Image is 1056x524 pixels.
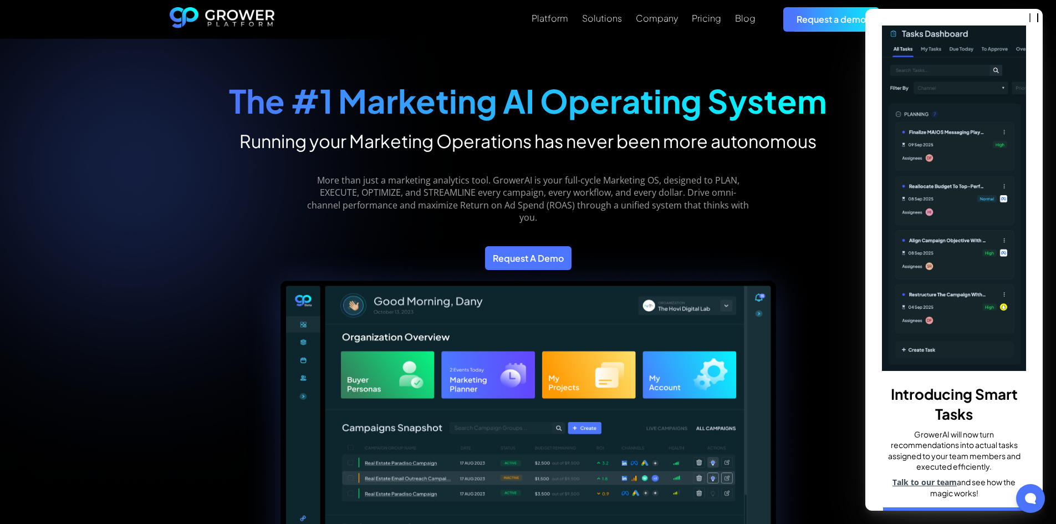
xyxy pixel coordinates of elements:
div: Company [636,13,678,23]
h2: Running your Marketing Operations has never been more autonomous [229,130,827,152]
div: Pricing [692,13,721,23]
a: Talk to our team [892,477,957,487]
div: Solutions [582,13,622,23]
img: _p793ks5ak-banner [882,26,1026,371]
p: More than just a marketing analytics tool. GrowerAI is your full-cycle Marketing OS, designed to ... [305,174,751,224]
b: Introducing Smart Tasks [891,385,1018,423]
p: GrowerAI will now turn recommendations into actual tasks assigned to your team members and execut... [882,429,1026,477]
button: close [1029,13,1038,22]
a: Company [636,12,678,25]
a: Pricing [692,12,721,25]
strong: The #1 Marketing AI Operating System [229,80,827,121]
a: Request A Demo [485,246,572,270]
div: Platform [532,13,568,23]
div: Blog [735,13,756,23]
p: and see how the magic works! [882,477,1026,498]
a: Request a demo [783,7,879,31]
a: Platform [532,12,568,25]
a: Solutions [582,12,622,25]
a: home [170,7,275,32]
a: Blog [735,12,756,25]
